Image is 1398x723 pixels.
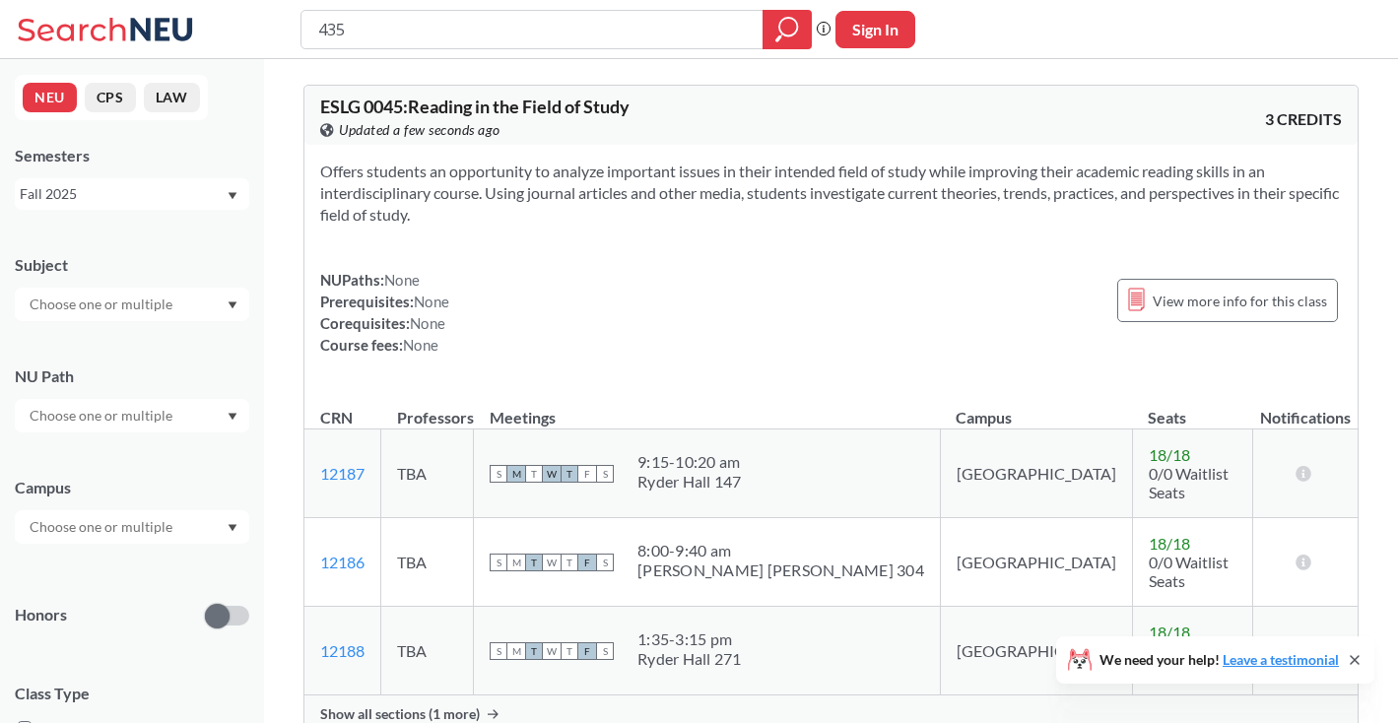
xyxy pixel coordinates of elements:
button: LAW [144,83,200,112]
span: T [561,465,578,483]
span: M [507,554,525,571]
p: Honors [15,604,67,626]
button: NEU [23,83,77,112]
div: 8:00 - 9:40 am [637,541,924,560]
span: S [596,642,614,660]
th: Meetings [474,387,941,429]
span: T [561,642,578,660]
svg: Dropdown arrow [228,524,237,532]
div: Dropdown arrow [15,510,249,544]
span: Updated a few seconds ago [339,119,500,141]
span: S [596,465,614,483]
span: We need your help! [1099,653,1339,667]
div: Semesters [15,145,249,166]
svg: Dropdown arrow [228,413,237,421]
span: W [543,642,561,660]
span: M [507,465,525,483]
div: Subject [15,254,249,276]
div: Dropdown arrow [15,399,249,432]
svg: Dropdown arrow [228,301,237,309]
span: S [490,554,507,571]
span: F [578,554,596,571]
div: Campus [15,477,249,498]
div: Ryder Hall 271 [637,649,742,669]
div: NUPaths: Prerequisites: Corequisites: Course fees: [320,269,449,356]
span: W [543,465,561,483]
input: Class, professor, course number, "phrase" [316,13,749,46]
td: [GEOGRAPHIC_DATA] [940,429,1132,518]
span: T [525,554,543,571]
th: Notifications [1252,387,1358,429]
a: 12186 [320,553,365,571]
th: Seats [1132,387,1252,429]
span: 18 / 18 [1149,534,1190,553]
span: S [596,554,614,571]
span: F [578,465,596,483]
span: None [403,336,438,354]
div: Fall 2025Dropdown arrow [15,178,249,210]
td: TBA [381,518,474,607]
div: [PERSON_NAME] [PERSON_NAME] 304 [637,560,924,580]
th: Campus [940,387,1132,429]
a: 12187 [320,464,365,483]
svg: magnifying glass [775,16,799,43]
div: 1:35 - 3:15 pm [637,629,742,649]
th: Professors [381,387,474,429]
span: View more info for this class [1153,289,1327,313]
input: Choose one or multiple [20,293,185,316]
span: T [525,642,543,660]
span: 3 CREDITS [1265,108,1342,130]
span: None [410,314,445,332]
span: F [578,642,596,660]
span: ESLG 0045 : Reading in the Field of Study [320,96,630,117]
div: Fall 2025 [20,183,226,205]
span: S [490,642,507,660]
td: [GEOGRAPHIC_DATA] [940,518,1132,607]
span: None [414,293,449,310]
div: Dropdown arrow [15,288,249,321]
span: None [384,271,420,289]
div: magnifying glass [763,10,812,49]
div: NU Path [15,365,249,387]
td: TBA [381,429,474,518]
a: Leave a testimonial [1223,651,1339,668]
span: M [507,642,525,660]
span: W [543,554,561,571]
input: Choose one or multiple [20,404,185,427]
td: TBA [381,607,474,695]
span: Show all sections (1 more) [320,705,480,723]
section: Offers students an opportunity to analyze important issues in their intended field of study while... [320,161,1342,226]
div: 9:15 - 10:20 am [637,452,742,472]
a: 12188 [320,641,365,660]
div: Ryder Hall 147 [637,472,742,492]
input: Choose one or multiple [20,515,185,539]
span: S [490,465,507,483]
span: T [561,554,578,571]
span: 0/0 Waitlist Seats [1149,464,1229,501]
td: [GEOGRAPHIC_DATA] [940,607,1132,695]
button: CPS [85,83,136,112]
span: 0/0 Waitlist Seats [1149,553,1229,590]
span: T [525,465,543,483]
svg: Dropdown arrow [228,192,237,200]
span: 18 / 18 [1149,445,1190,464]
span: 18 / 18 [1149,623,1190,641]
button: Sign In [835,11,915,48]
div: CRN [320,407,353,428]
span: Class Type [15,683,249,704]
